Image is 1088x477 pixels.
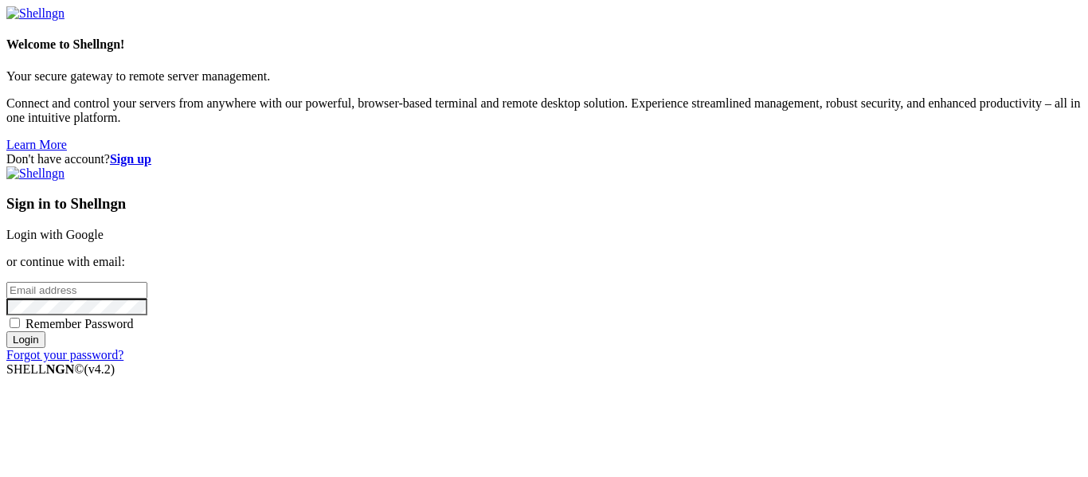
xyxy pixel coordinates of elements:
a: Sign up [110,152,151,166]
p: or continue with email: [6,255,1082,269]
p: Connect and control your servers from anywhere with our powerful, browser-based terminal and remo... [6,96,1082,125]
a: Learn More [6,138,67,151]
h3: Sign in to Shellngn [6,195,1082,213]
input: Login [6,331,45,348]
h4: Welcome to Shellngn! [6,37,1082,52]
img: Shellngn [6,6,65,21]
a: Login with Google [6,228,104,241]
p: Your secure gateway to remote server management. [6,69,1082,84]
span: Remember Password [25,317,134,330]
input: Email address [6,282,147,299]
div: Don't have account? [6,152,1082,166]
img: Shellngn [6,166,65,181]
span: SHELL © [6,362,115,376]
span: 4.2.0 [84,362,115,376]
b: NGN [46,362,75,376]
input: Remember Password [10,318,20,328]
a: Forgot your password? [6,348,123,362]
